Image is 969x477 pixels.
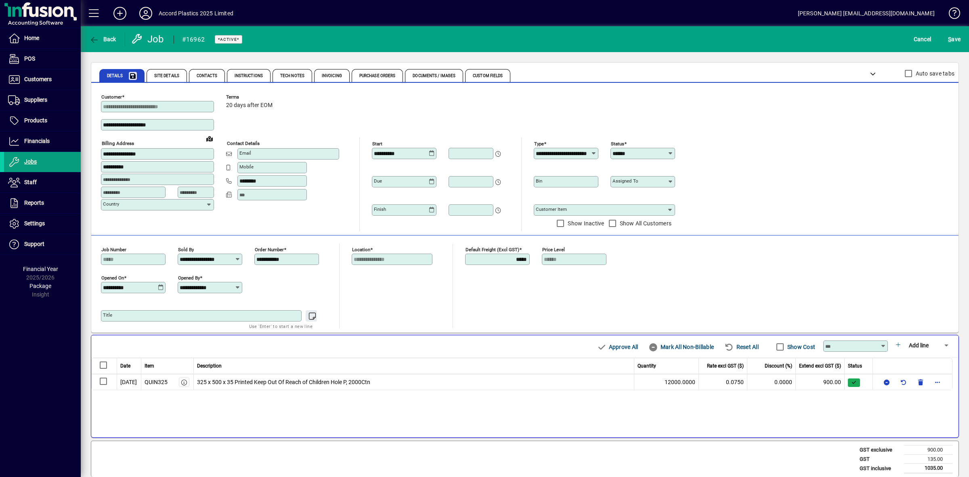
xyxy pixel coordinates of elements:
div: #16962 [182,33,205,46]
div: Job [131,33,166,46]
mat-label: Start [372,141,382,147]
td: GST [856,454,904,464]
td: [DATE] [117,374,141,390]
mat-label: Country [103,201,119,207]
span: Date [120,362,130,370]
mat-label: Email [239,150,251,156]
span: 12000.0000 [665,378,695,387]
mat-label: Assigned to [612,178,638,184]
mat-label: Status [611,141,624,147]
button: Profile [133,6,159,21]
span: Rate excl GST ($) [707,362,744,370]
mat-label: Order number [255,247,284,252]
mat-label: Mobile [239,164,254,170]
button: Back [87,32,118,46]
span: Home [24,35,39,41]
mat-label: Location [352,247,370,252]
a: Support [4,234,81,254]
span: Item [145,362,154,370]
button: Add [107,6,133,21]
label: Show Inactive [566,219,604,227]
label: Show All Customers [618,219,672,227]
span: Details [107,74,123,78]
span: Reset All [724,340,759,353]
span: Status [848,362,862,370]
a: Products [4,111,81,131]
span: Customers [24,76,52,82]
app-page-header-button: Back [81,32,125,46]
a: Customers [4,69,81,90]
mat-label: Opened by [178,275,200,281]
mat-label: Title [103,312,112,318]
span: Terms [226,95,275,100]
button: Cancel [912,32,933,46]
mat-label: Opened On [101,275,124,281]
a: Knowledge Base [943,2,959,28]
mat-label: Due [374,178,382,184]
span: POS [24,55,35,62]
a: Reports [4,193,81,213]
span: Package [29,283,51,289]
div: Accord Plastics 2025 Limited [159,7,233,20]
div: [PERSON_NAME] [EMAIL_ADDRESS][DOMAIN_NAME] [798,7,935,20]
td: 0.0750 [699,374,747,390]
span: Reports [24,200,44,206]
td: 325 x 500 x 35 Printed Keep Out Of Reach of Children Hole P, 2000Ctn [194,374,635,390]
span: Settings [24,220,45,227]
button: Reset All [721,340,762,354]
mat-label: Customer Item [536,206,567,212]
div: QUIN325 [145,378,168,387]
span: Contacts [197,74,217,78]
button: Save [946,32,963,46]
span: Description [197,362,222,370]
mat-label: Sold by [178,247,194,252]
mat-label: Job number [101,247,126,252]
span: Quantity [638,362,656,370]
a: Home [4,28,81,48]
mat-label: Finish [374,206,386,212]
mat-label: Type [534,141,544,147]
td: 135.00 [904,454,952,464]
span: Back [89,36,116,42]
span: Mark All Non-Billable [648,340,714,353]
span: Tech Notes [280,74,304,78]
span: Documents / Images [413,74,455,78]
a: Staff [4,172,81,193]
span: ave [948,33,961,46]
td: GST inclusive [856,464,904,473]
a: Settings [4,214,81,234]
td: 900.00 [904,445,952,455]
button: Approve All [594,340,641,354]
a: POS [4,49,81,69]
mat-label: Default Freight (excl GST) [466,247,519,252]
label: Show Cost [786,343,815,351]
span: Products [24,117,47,124]
span: Support [24,241,44,247]
mat-label: Price Level [542,247,565,252]
span: Financials [24,138,50,144]
a: Financials [4,131,81,151]
span: Add line [909,342,929,349]
span: Jobs [24,158,37,165]
mat-label: Customer [101,94,122,100]
td: 0.0000 [747,374,796,390]
span: Staff [24,179,37,185]
span: Suppliers [24,97,47,103]
span: Extend excl GST ($) [799,362,841,370]
a: View on map [203,132,216,145]
span: Site Details [154,74,179,78]
td: 1035.00 [904,464,952,473]
span: Instructions [235,74,263,78]
span: Financial Year [23,266,58,272]
span: Cancel [914,33,931,46]
a: Suppliers [4,90,81,110]
span: Invoicing [322,74,342,78]
td: 900.00 [796,374,845,390]
span: Custom Fields [473,74,503,78]
span: Discount (%) [765,362,792,370]
span: S [948,36,951,42]
button: Mark All Non-Billable [645,340,717,354]
td: GST exclusive [856,445,904,455]
span: Approve All [597,340,638,353]
span: 20 days after EOM [226,102,273,109]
